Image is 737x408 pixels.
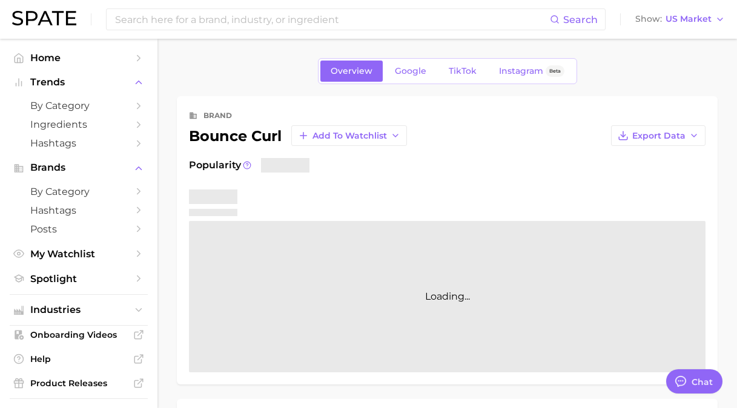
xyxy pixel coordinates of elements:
[635,16,662,22] span: Show
[30,205,127,216] span: Hashtags
[203,108,232,123] div: brand
[10,220,148,239] a: Posts
[611,125,706,146] button: Export Data
[10,301,148,319] button: Industries
[30,186,127,197] span: by Category
[10,350,148,368] a: Help
[30,52,127,64] span: Home
[30,304,127,315] span: Industries
[10,159,148,177] button: Brands
[499,66,543,76] span: Instagram
[10,326,148,344] a: Onboarding Videos
[10,374,148,392] a: Product Releases
[189,125,407,146] div: bounce curl
[10,73,148,91] button: Trends
[30,329,127,340] span: Onboarding Videos
[10,48,148,67] a: Home
[10,96,148,115] a: by Category
[632,131,686,141] span: Export Data
[12,11,76,25] img: SPATE
[30,378,127,389] span: Product Releases
[489,61,575,82] a: InstagramBeta
[10,201,148,220] a: Hashtags
[189,158,241,173] span: Popularity
[10,115,148,134] a: Ingredients
[385,61,437,82] a: Google
[563,14,598,25] span: Search
[30,223,127,235] span: Posts
[10,245,148,263] a: My Watchlist
[30,354,127,364] span: Help
[30,77,127,88] span: Trends
[10,182,148,201] a: by Category
[30,137,127,149] span: Hashtags
[549,66,561,76] span: Beta
[30,119,127,130] span: Ingredients
[291,125,407,146] button: Add to Watchlist
[30,100,127,111] span: by Category
[189,221,706,372] div: Loading...
[438,61,487,82] a: TikTok
[312,131,387,141] span: Add to Watchlist
[10,269,148,288] a: Spotlight
[632,12,728,27] button: ShowUS Market
[30,162,127,173] span: Brands
[320,61,383,82] a: Overview
[331,66,372,76] span: Overview
[30,273,127,285] span: Spotlight
[30,248,127,260] span: My Watchlist
[666,16,712,22] span: US Market
[114,9,550,30] input: Search here for a brand, industry, or ingredient
[10,134,148,153] a: Hashtags
[395,66,426,76] span: Google
[449,66,477,76] span: TikTok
